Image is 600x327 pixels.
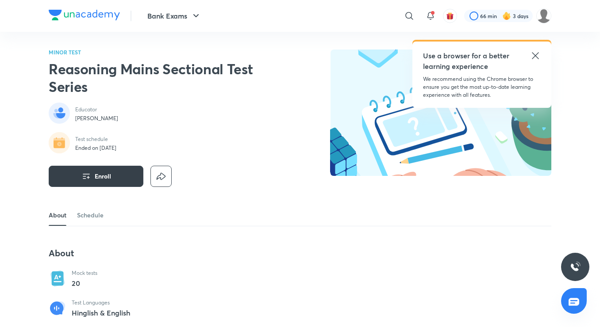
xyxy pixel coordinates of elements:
[75,144,116,152] p: Ended on [DATE]
[75,136,116,143] p: Test schedule
[536,8,551,23] img: snehal rajesh
[423,75,541,99] p: We recommend using the Chrome browser to ensure you get the most up-to-date learning experience w...
[72,309,131,317] p: Hinglish & English
[75,106,118,113] p: Educator
[443,9,457,23] button: avatar
[446,12,454,20] img: avatar
[49,49,275,55] p: MINOR TEST
[142,7,207,25] button: Bank Exams
[72,299,131,306] p: Test Languages
[72,270,97,277] p: Mock tests
[49,247,381,259] h4: About
[49,166,143,187] button: Enroll
[49,205,66,226] a: About
[49,60,275,95] h2: Reasoning Mains Sectional Test Series
[423,50,511,72] h5: Use a browser for a better learning experience
[502,11,511,20] img: streak
[77,205,104,226] a: Schedule
[95,172,111,181] span: Enroll
[49,10,120,20] img: Company Logo
[570,262,581,272] img: ttu
[75,115,118,122] p: [PERSON_NAME]
[49,10,120,23] a: Company Logo
[72,278,97,289] p: 20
